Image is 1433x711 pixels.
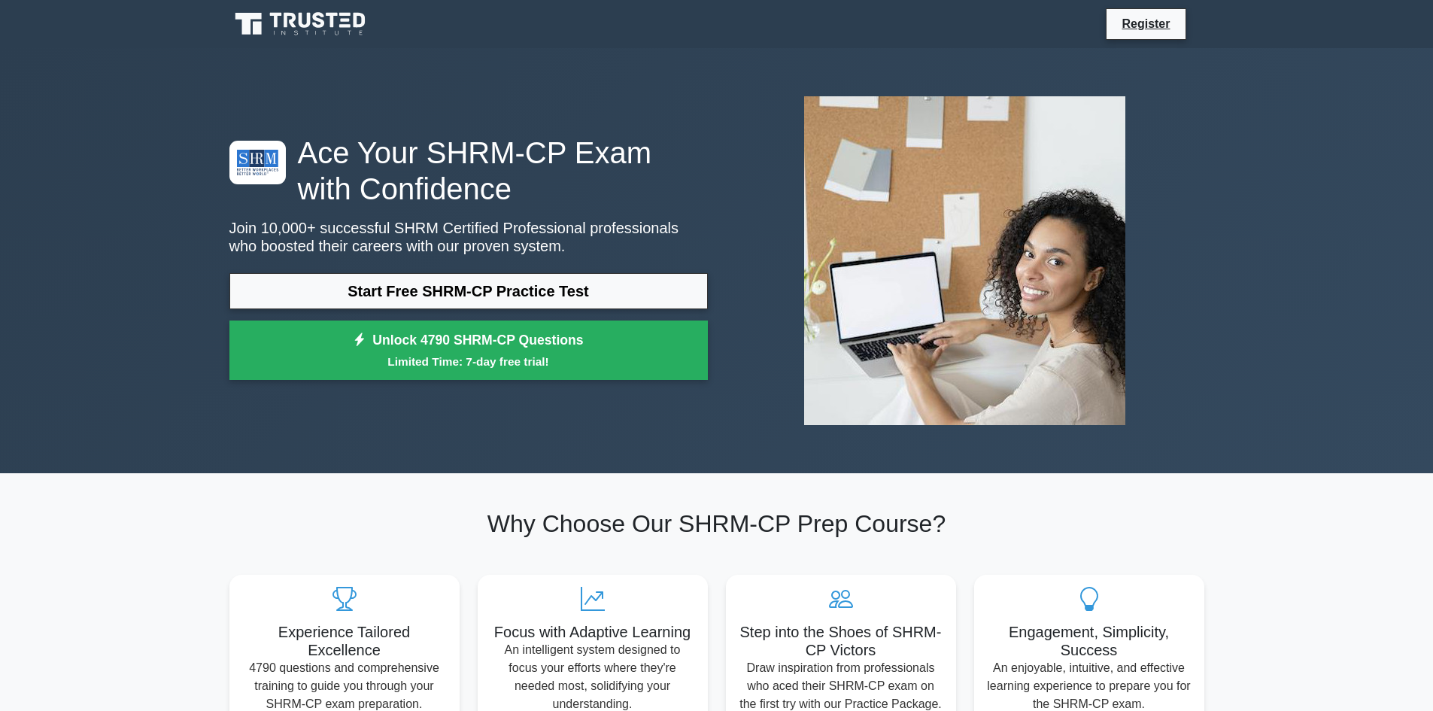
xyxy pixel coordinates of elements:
a: Register [1113,14,1179,33]
h5: Step into the Shoes of SHRM-CP Victors [738,623,944,659]
a: Start Free SHRM-CP Practice Test [229,273,708,309]
h2: Why Choose Our SHRM-CP Prep Course? [229,509,1204,538]
p: Join 10,000+ successful SHRM Certified Professional professionals who boosted their careers with ... [229,219,708,255]
small: Limited Time: 7-day free trial! [248,353,689,370]
h5: Focus with Adaptive Learning [490,623,696,641]
h5: Engagement, Simplicity, Success [986,623,1192,659]
a: Unlock 4790 SHRM-CP QuestionsLimited Time: 7-day free trial! [229,321,708,381]
h1: Ace Your SHRM-CP Exam with Confidence [229,135,708,207]
h5: Experience Tailored Excellence [241,623,448,659]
